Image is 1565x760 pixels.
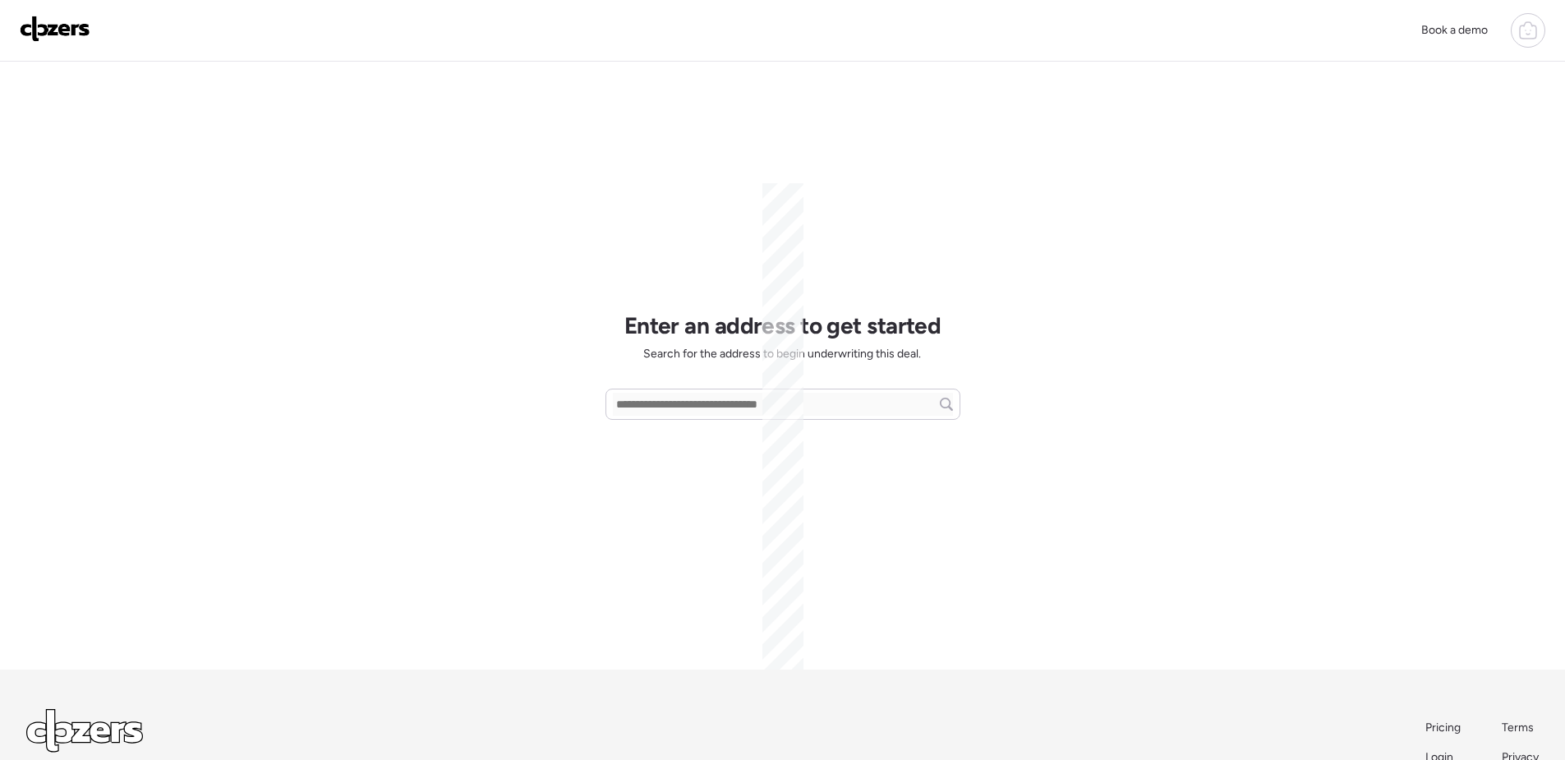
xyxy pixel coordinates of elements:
a: Terms [1502,720,1539,736]
a: Pricing [1425,720,1462,736]
img: Logo Light [26,709,143,753]
span: Book a demo [1421,23,1488,37]
img: Logo [20,16,90,42]
span: Pricing [1425,721,1461,735]
span: Search for the address to begin underwriting this deal. [643,346,921,362]
h1: Enter an address to get started [624,311,941,339]
span: Terms [1502,721,1534,735]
